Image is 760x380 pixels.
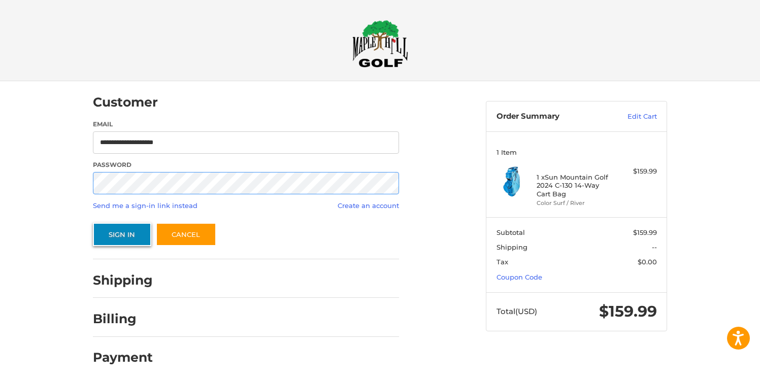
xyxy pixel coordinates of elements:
h2: Customer [93,94,158,110]
h2: Shipping [93,272,153,288]
h3: Order Summary [497,112,606,122]
iframe: Google Customer Reviews [676,353,760,380]
h2: Payment [93,350,153,365]
span: $159.99 [633,228,657,236]
h4: 1 x Sun Mountain Golf 2024 C-130 14-Way Cart Bag [537,173,614,198]
span: Subtotal [497,228,525,236]
div: $159.99 [617,166,657,177]
span: Tax [497,258,508,266]
span: Shipping [497,243,527,251]
img: Maple Hill Golf [352,20,408,67]
a: Edit Cart [606,112,657,122]
span: Total (USD) [497,306,537,316]
a: Cancel [156,223,216,246]
span: -- [652,243,657,251]
button: Sign In [93,223,151,246]
a: Create an account [338,201,399,210]
h3: 1 Item [497,148,657,156]
span: $159.99 [599,302,657,321]
li: Color Surf / River [537,199,614,208]
a: Send me a sign-in link instead [93,201,197,210]
label: Email [93,120,399,129]
h2: Billing [93,311,152,327]
label: Password [93,160,399,169]
a: Coupon Code [497,273,542,281]
span: $0.00 [638,258,657,266]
